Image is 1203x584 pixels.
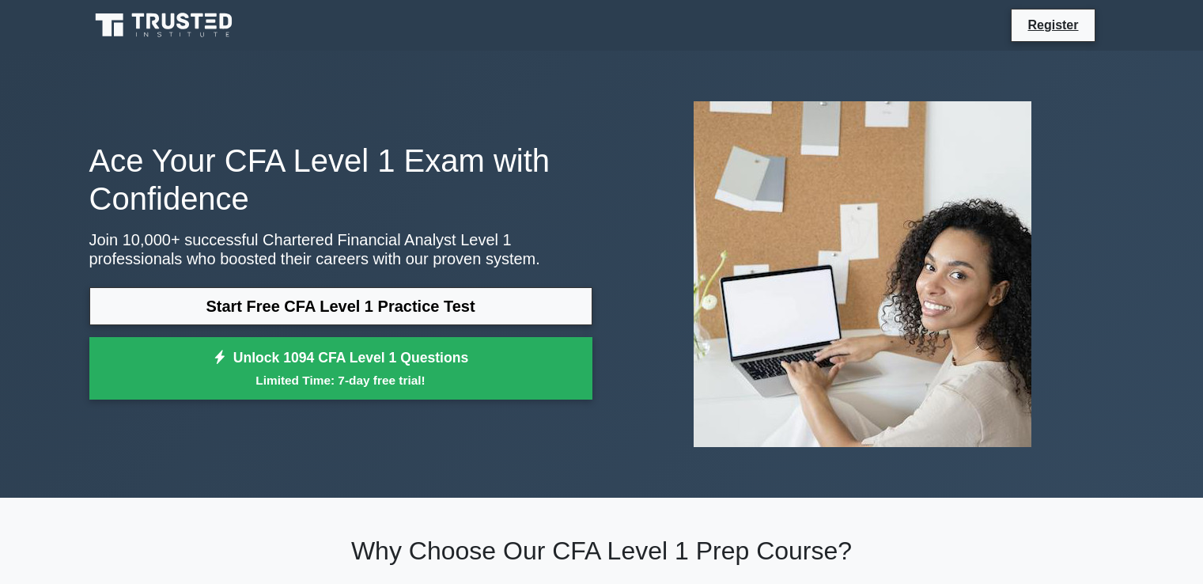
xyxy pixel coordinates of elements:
a: Unlock 1094 CFA Level 1 QuestionsLimited Time: 7-day free trial! [89,337,592,400]
a: Start Free CFA Level 1 Practice Test [89,287,592,325]
h2: Why Choose Our CFA Level 1 Prep Course? [89,536,1114,566]
p: Join 10,000+ successful Chartered Financial Analyst Level 1 professionals who boosted their caree... [89,230,592,268]
small: Limited Time: 7-day free trial! [109,371,573,389]
h1: Ace Your CFA Level 1 Exam with Confidence [89,142,592,218]
a: Register [1018,15,1088,35]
